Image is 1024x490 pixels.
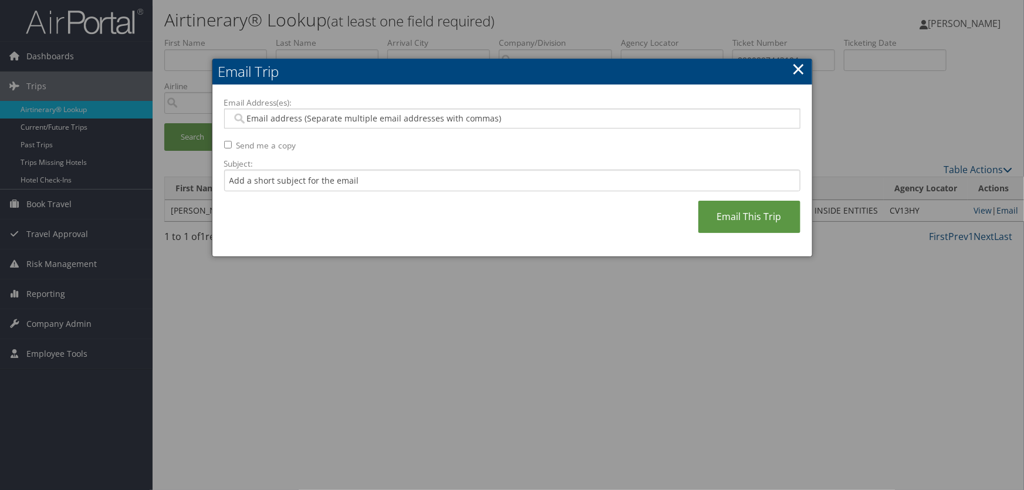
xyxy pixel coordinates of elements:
[698,201,800,233] a: Email This Trip
[792,57,806,80] a: ×
[212,59,812,85] h2: Email Trip
[224,170,800,191] input: Add a short subject for the email
[224,97,800,109] label: Email Address(es):
[224,158,800,170] label: Subject:
[236,140,296,151] label: Send me a copy
[232,113,792,124] input: Email address (Separate multiple email addresses with commas)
